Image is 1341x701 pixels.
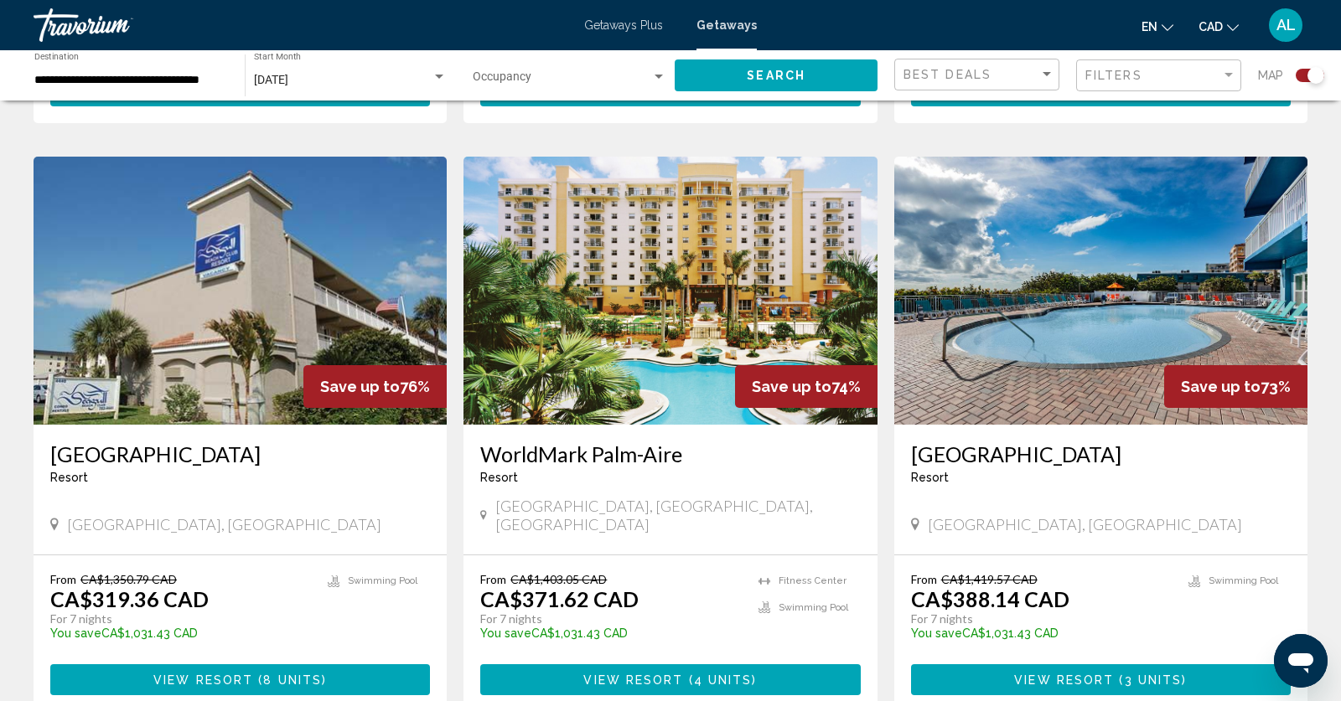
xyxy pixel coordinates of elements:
span: Save up to [1181,378,1261,395]
span: [GEOGRAPHIC_DATA], [GEOGRAPHIC_DATA], [GEOGRAPHIC_DATA] [495,497,861,533]
iframe: Bouton de lancement de la fenêtre de messagerie [1274,634,1328,688]
span: Search [747,70,805,83]
button: User Menu [1264,8,1307,43]
div: 73% [1164,365,1307,408]
span: ( ) [1114,673,1187,687]
button: View Resort(8 units) [50,664,430,695]
span: From [50,572,76,586]
span: Save up to [752,378,831,395]
span: Resort [911,471,949,484]
button: Search [675,59,878,90]
p: CA$388.14 CAD [911,586,1069,611]
span: You save [911,626,962,640]
mat-select: Sort by [903,68,1054,82]
button: View Resort(3 units) [911,664,1291,695]
span: AL [1276,17,1296,34]
span: You save [480,626,531,640]
span: Resort [50,471,88,484]
p: For 7 nights [911,611,1172,626]
p: CA$1,031.43 CAD [480,626,741,640]
p: For 7 nights [480,611,741,626]
span: [DATE] [254,73,288,86]
a: WorldMark Palm-Aire [480,441,860,466]
span: 8 units [263,673,322,687]
div: 74% [735,365,878,408]
span: Resort [480,471,518,484]
span: Best Deals [903,68,992,81]
a: Getaways Plus [584,18,663,32]
span: Map [1258,64,1283,87]
span: CA$1,419.57 CAD [941,572,1038,586]
span: 4 units [694,673,753,687]
span: Swimming Pool [1209,575,1278,586]
img: ii_sgr1.jpg [34,157,447,425]
button: Change currency [1199,14,1239,39]
span: From [480,572,506,586]
p: For 7 nights [50,611,311,626]
span: Filters [1085,69,1142,82]
span: View Resort [1014,673,1114,687]
p: CA$319.36 CAD [50,586,209,611]
span: ( ) [684,673,758,687]
span: CAD [1199,20,1223,34]
span: Fitness Center [779,575,847,586]
button: Change language [1142,14,1173,39]
img: ii_cpb1.jpg [894,157,1307,425]
span: [GEOGRAPHIC_DATA], [GEOGRAPHIC_DATA] [928,515,1242,533]
a: Travorium [34,8,567,42]
a: [GEOGRAPHIC_DATA] [50,441,430,466]
span: Swimming Pool [779,602,848,613]
img: 3875E01X.jpg [463,157,877,425]
a: [GEOGRAPHIC_DATA] [911,441,1291,466]
span: CA$1,350.79 CAD [80,572,177,586]
span: Swimming Pool [348,575,417,586]
span: View Resort [583,673,683,687]
div: 76% [303,365,447,408]
button: Filter [1076,59,1241,93]
span: You save [50,626,101,640]
a: Getaways [696,18,757,32]
span: CA$1,403.05 CAD [510,572,607,586]
span: en [1142,20,1157,34]
span: From [911,572,937,586]
span: 3 units [1125,673,1183,687]
p: CA$371.62 CAD [480,586,639,611]
p: CA$1,031.43 CAD [50,626,311,640]
p: CA$1,031.43 CAD [911,626,1172,640]
span: View Resort [153,673,253,687]
button: View Resort(4 units) [480,664,860,695]
span: [GEOGRAPHIC_DATA], [GEOGRAPHIC_DATA] [67,515,381,533]
span: Save up to [320,378,400,395]
span: ( ) [253,673,327,687]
